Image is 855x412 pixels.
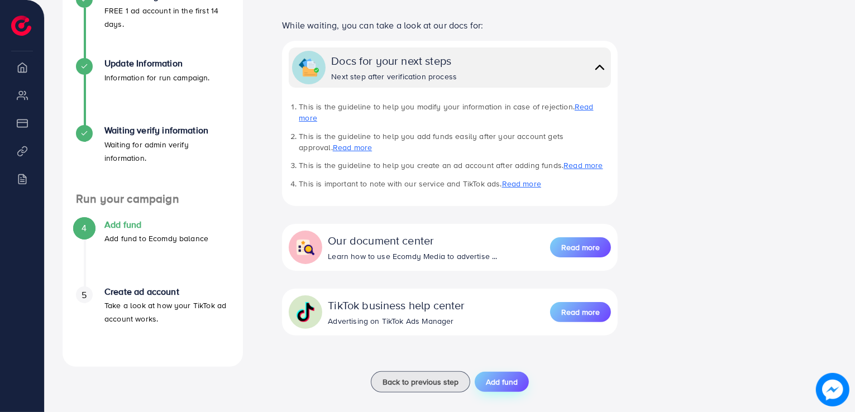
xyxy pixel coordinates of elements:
a: Read more [550,236,611,258]
span: Read more [561,306,600,318]
p: Information for run campaign. [104,71,210,84]
li: This is important to note with our service and TikTok ads. [299,178,610,189]
li: This is the guideline to help you add funds easily after your account gets approval. [299,131,610,154]
div: Next step after verification process [331,71,457,82]
li: Update Information [63,58,243,125]
h4: Create ad account [104,286,230,297]
li: Add fund [63,219,243,286]
p: FREE 1 ad account in the first 14 days. [104,4,230,31]
span: 4 [82,222,87,234]
span: 5 [82,289,87,301]
li: This is the guideline to help you modify your information in case of rejection. [299,101,610,124]
p: Take a look at how your TikTok ad account works. [104,299,230,325]
div: Advertising on TikTok Ads Manager [328,315,465,327]
span: Read more [561,242,600,253]
div: Learn how to use Ecomdy Media to advertise ... [328,251,497,262]
li: This is the guideline to help you create an ad account after adding funds. [299,160,610,171]
a: Read more [550,301,611,323]
a: Read more [333,142,372,153]
img: collapse [299,58,319,78]
div: TikTok business help center [328,297,465,313]
a: Read more [563,160,603,171]
span: Add fund [486,376,518,387]
img: image [819,376,846,403]
h4: Waiting verify information [104,125,230,136]
p: While waiting, you can take a look at our docs for: [282,18,617,32]
img: collapse [295,302,316,322]
a: Read more [502,178,541,189]
h4: Run your campaign [63,192,243,206]
div: Docs for your next steps [331,52,457,69]
p: Waiting for admin verify information. [104,138,230,165]
button: Read more [550,237,611,257]
li: Waiting verify information [63,125,243,192]
button: Add fund [475,372,529,392]
img: collapse [295,237,316,257]
img: collapse [592,59,608,75]
a: Read more [299,101,593,123]
button: Read more [550,302,611,322]
div: Our document center [328,232,497,248]
span: Back to previous step [383,376,458,387]
h4: Update Information [104,58,210,69]
img: logo [11,16,31,36]
p: Add fund to Ecomdy balance [104,232,208,245]
li: Create ad account [63,286,243,353]
button: Back to previous step [371,371,470,392]
h4: Add fund [104,219,208,230]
